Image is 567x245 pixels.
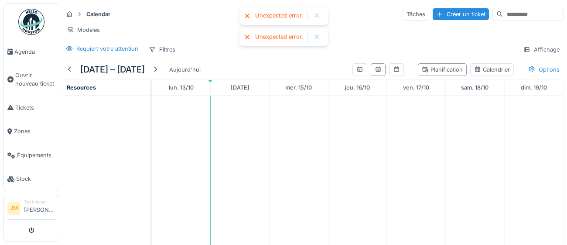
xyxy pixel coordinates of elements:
[4,96,59,120] a: Tickets
[80,64,145,75] h5: [DATE] – [DATE]
[63,24,104,36] div: Modèles
[15,71,55,88] span: Ouvrir nouveau ticket
[343,82,372,93] a: 16 octobre 2025
[401,82,431,93] a: 17 octobre 2025
[403,8,429,21] div: Tâches
[4,40,59,64] a: Agenda
[283,82,314,93] a: 15 octobre 2025
[83,10,114,18] strong: Calendar
[433,8,489,20] div: Créer un ticket
[519,43,564,56] div: Affichage
[255,34,303,41] div: Unexpected error.
[4,167,59,191] a: Stock
[16,175,55,183] span: Stock
[145,43,179,56] div: Filtres
[422,66,463,74] div: Planification
[167,82,196,93] a: 13 octobre 2025
[255,12,303,20] div: Unexpected error.
[524,63,564,76] div: Options
[15,104,55,112] span: Tickets
[7,199,55,220] a: JM Technicien[PERSON_NAME]
[14,48,55,56] span: Agenda
[4,120,59,144] a: Zones
[24,199,55,217] li: [PERSON_NAME]
[4,143,59,167] a: Équipements
[459,82,491,93] a: 18 octobre 2025
[166,64,204,76] div: Aujourd'hui
[7,202,20,215] li: JM
[14,127,55,135] span: Zones
[474,66,510,74] div: Calendrier
[67,84,96,91] span: Resources
[76,45,138,53] div: Requiert votre attention
[18,9,44,35] img: Badge_color-CXgf-gQk.svg
[24,199,55,205] div: Technicien
[519,82,549,93] a: 19 octobre 2025
[17,151,55,159] span: Équipements
[229,82,252,93] a: 14 octobre 2025
[4,64,59,96] a: Ouvrir nouveau ticket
